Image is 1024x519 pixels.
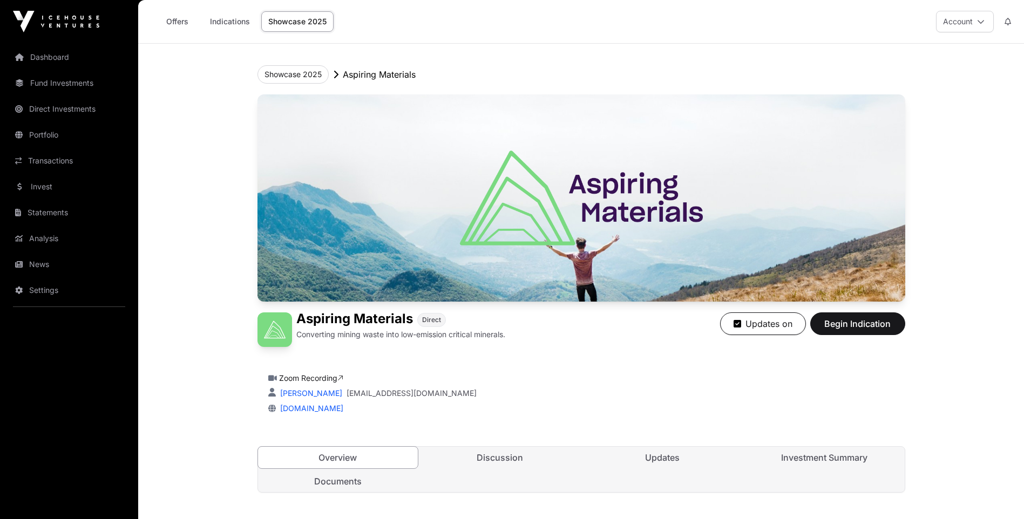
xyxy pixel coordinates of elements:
[9,123,130,147] a: Portfolio
[9,175,130,199] a: Invest
[13,11,99,32] img: Icehouse Ventures Logo
[9,71,130,95] a: Fund Investments
[296,329,505,340] p: Converting mining waste into low-emission critical minerals.
[810,323,905,334] a: Begin Indication
[257,446,419,469] a: Overview
[9,227,130,250] a: Analysis
[9,252,130,276] a: News
[261,11,334,32] a: Showcase 2025
[936,11,994,32] button: Account
[278,388,342,398] a: [PERSON_NAME]
[582,447,743,468] a: Updates
[258,470,418,492] a: Documents
[257,94,905,302] img: Aspiring Materials
[970,467,1024,519] iframe: Chat Widget
[824,317,892,330] span: Begin Indication
[420,447,580,468] a: Discussion
[276,404,343,413] a: [DOMAIN_NAME]
[347,388,477,399] a: [EMAIL_ADDRESS][DOMAIN_NAME]
[9,201,130,224] a: Statements
[9,149,130,173] a: Transactions
[9,278,130,302] a: Settings
[720,312,806,335] button: Updates on
[810,312,905,335] button: Begin Indication
[155,11,199,32] a: Offers
[296,312,413,327] h1: Aspiring Materials
[257,312,292,347] img: Aspiring Materials
[343,68,416,81] p: Aspiring Materials
[258,447,905,492] nav: Tabs
[744,447,905,468] a: Investment Summary
[9,97,130,121] a: Direct Investments
[422,316,441,324] span: Direct
[257,65,329,84] button: Showcase 2025
[203,11,257,32] a: Indications
[279,373,343,383] a: Zoom Recording
[9,45,130,69] a: Dashboard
